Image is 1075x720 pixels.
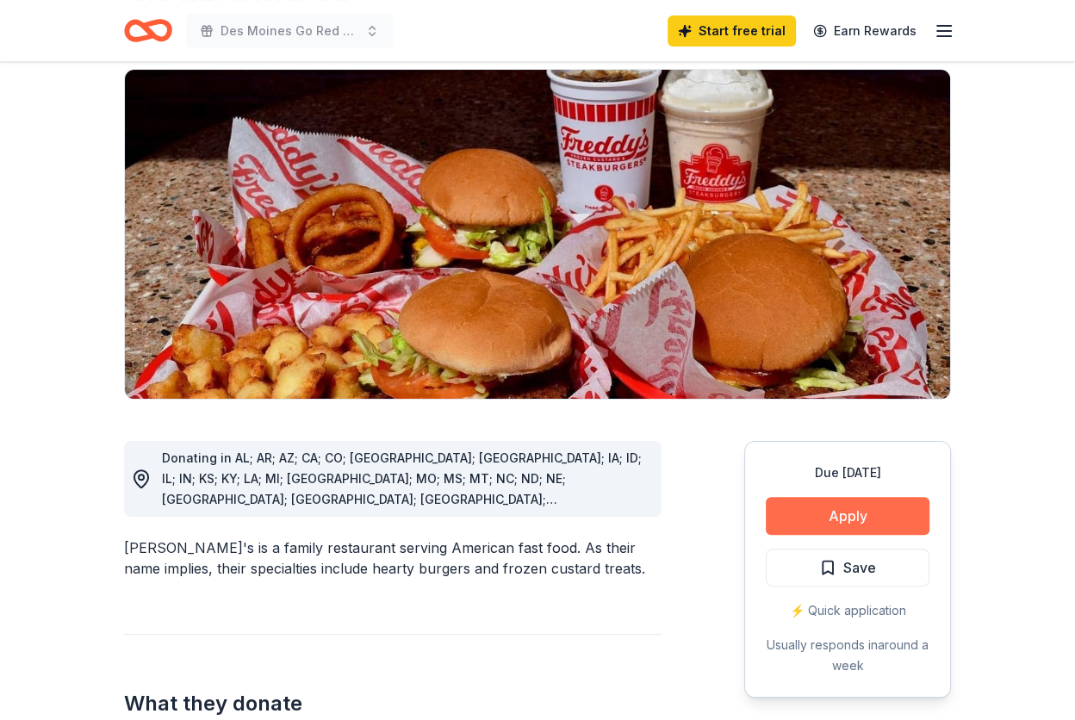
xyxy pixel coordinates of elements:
[124,537,662,579] div: [PERSON_NAME]'s is a family restaurant serving American fast food. As their name implies, their s...
[766,497,929,535] button: Apply
[668,16,796,47] a: Start free trial
[221,21,358,41] span: Des Moines Go Red for Women
[843,556,876,579] span: Save
[766,600,929,621] div: ⚡️ Quick application
[162,450,642,548] span: Donating in AL; AR; AZ; CA; CO; [GEOGRAPHIC_DATA]; [GEOGRAPHIC_DATA]; IA; ID; IL; IN; KS; KY; LA;...
[186,14,393,48] button: Des Moines Go Red for Women
[766,549,929,587] button: Save
[766,635,929,676] div: Usually responds in around a week
[766,462,929,483] div: Due [DATE]
[803,16,927,47] a: Earn Rewards
[124,690,662,717] h2: What they donate
[124,10,172,51] a: Home
[125,70,950,399] img: Image for Freddy's Frozen Custard & Steakburgers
